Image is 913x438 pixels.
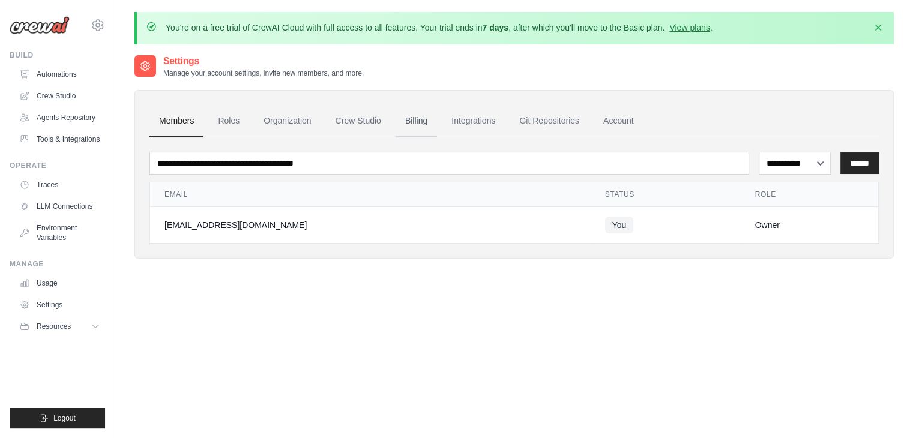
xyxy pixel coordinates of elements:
a: LLM Connections [14,197,105,216]
a: Crew Studio [326,105,391,137]
button: Resources [14,317,105,336]
a: Account [594,105,643,137]
div: Build [10,50,105,60]
button: Logout [10,408,105,428]
a: Billing [396,105,437,137]
span: Resources [37,322,71,331]
a: Members [149,105,203,137]
a: Integrations [442,105,505,137]
div: Manage [10,259,105,269]
a: Settings [14,295,105,314]
th: Email [150,182,591,207]
p: Manage your account settings, invite new members, and more. [163,68,364,78]
a: Usage [14,274,105,293]
a: Environment Variables [14,218,105,247]
a: Git Repositories [510,105,589,137]
span: Logout [53,413,76,423]
a: View plans [669,23,710,32]
p: You're on a free trial of CrewAI Cloud with full access to all features. Your trial ends in , aft... [166,22,713,34]
h2: Settings [163,54,364,68]
a: Organization [254,105,321,137]
a: Roles [208,105,249,137]
th: Role [741,182,879,207]
span: You [605,217,634,233]
a: Tools & Integrations [14,130,105,149]
img: Logo [10,16,70,34]
a: Crew Studio [14,86,105,106]
a: Agents Repository [14,108,105,127]
strong: 7 days [482,23,508,32]
div: [EMAIL_ADDRESS][DOMAIN_NAME] [164,219,576,231]
a: Traces [14,175,105,194]
th: Status [591,182,741,207]
a: Automations [14,65,105,84]
div: Operate [10,161,105,170]
div: Owner [755,219,864,231]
